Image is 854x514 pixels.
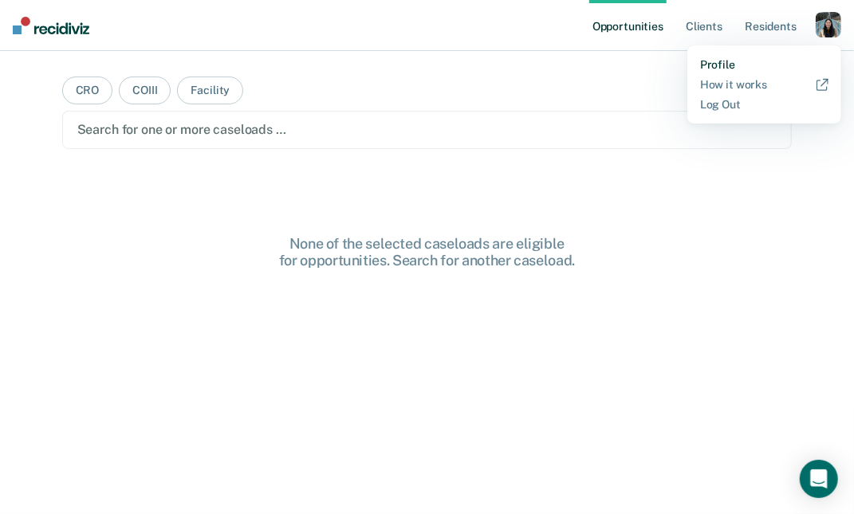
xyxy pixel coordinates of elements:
[700,78,828,92] a: How it works
[700,98,828,112] a: Log Out
[13,17,89,34] img: Recidiviz
[800,460,838,498] div: Open Intercom Messenger
[62,77,113,104] button: CRO
[700,58,828,72] a: Profile
[177,77,243,104] button: Facility
[119,77,171,104] button: COIII
[171,235,682,269] div: None of the selected caseloads are eligible for opportunities. Search for another caseload.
